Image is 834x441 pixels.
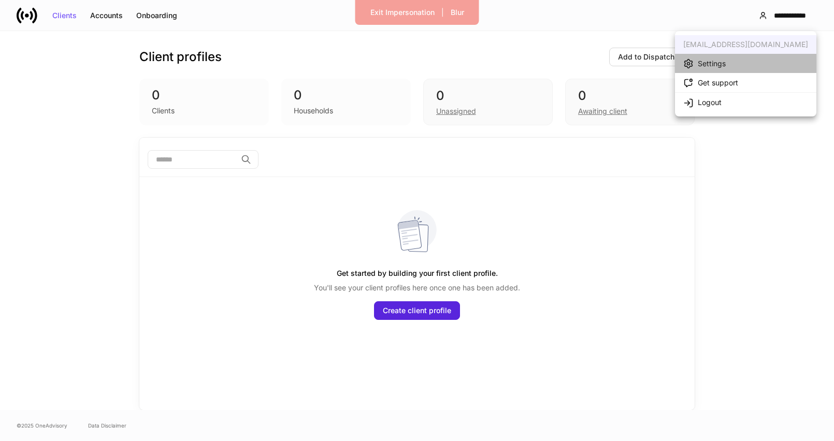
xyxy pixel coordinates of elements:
[451,9,464,16] div: Blur
[698,58,726,69] div: Settings
[698,78,738,88] div: Get support
[683,39,808,50] div: [EMAIL_ADDRESS][DOMAIN_NAME]
[698,97,722,108] div: Logout
[370,9,435,16] div: Exit Impersonation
